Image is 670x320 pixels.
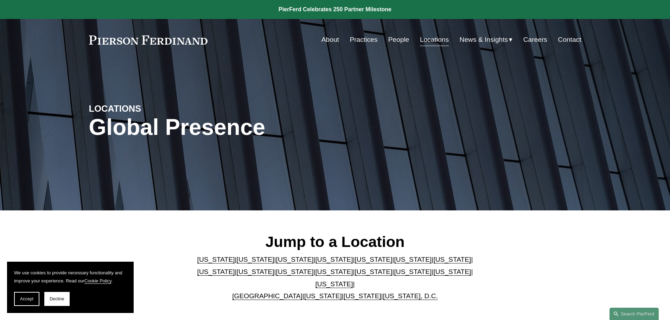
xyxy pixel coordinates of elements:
[237,268,274,275] a: [US_STATE]
[523,33,547,46] a: Careers
[191,233,479,251] h2: Jump to a Location
[394,256,432,263] a: [US_STATE]
[84,278,111,283] a: Cookie Policy
[321,33,339,46] a: About
[197,256,235,263] a: [US_STATE]
[420,33,449,46] a: Locations
[355,268,392,275] a: [US_STATE]
[558,33,581,46] a: Contact
[89,103,212,114] h4: LOCATIONS
[315,268,353,275] a: [US_STATE]
[344,292,381,300] a: [US_STATE]
[14,269,127,285] p: We use cookies to provide necessary functionality and improve your experience. Read our .
[315,256,353,263] a: [US_STATE]
[304,292,342,300] a: [US_STATE]
[460,34,508,46] span: News & Insights
[388,33,409,46] a: People
[237,256,274,263] a: [US_STATE]
[276,268,314,275] a: [US_STATE]
[14,292,39,306] button: Accept
[394,268,432,275] a: [US_STATE]
[460,33,513,46] a: folder dropdown
[50,296,64,301] span: Decline
[44,292,70,306] button: Decline
[89,115,417,140] h1: Global Presence
[7,262,134,313] section: Cookie banner
[191,254,479,302] p: | | | | | | | | | | | | | | | | | |
[433,256,471,263] a: [US_STATE]
[197,268,235,275] a: [US_STATE]
[350,33,377,46] a: Practices
[20,296,33,301] span: Accept
[232,292,302,300] a: [GEOGRAPHIC_DATA]
[383,292,438,300] a: [US_STATE], D.C.
[315,280,353,288] a: [US_STATE]
[355,256,392,263] a: [US_STATE]
[276,256,314,263] a: [US_STATE]
[610,308,659,320] a: Search this site
[433,268,471,275] a: [US_STATE]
